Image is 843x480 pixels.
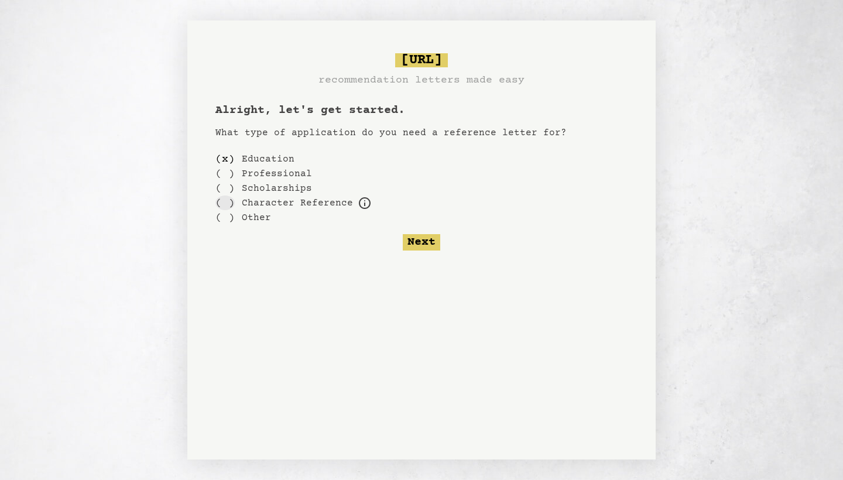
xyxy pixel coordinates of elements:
[242,167,312,181] label: Professional
[215,166,235,181] div: ( )
[242,152,294,166] label: Education
[215,181,235,196] div: ( )
[215,196,235,210] div: ( )
[215,126,628,140] p: What type of application do you need a reference letter for?
[403,234,440,251] button: Next
[395,53,448,67] span: [URL]
[242,181,312,196] label: Scholarships
[215,210,235,225] div: ( )
[242,196,353,210] label: For example, loans, housing applications, parole, professional certification, etc.
[215,102,628,119] h1: Alright, let's get started.
[242,211,271,225] label: Other
[215,152,235,166] div: ( x )
[318,72,525,88] h3: recommendation letters made easy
